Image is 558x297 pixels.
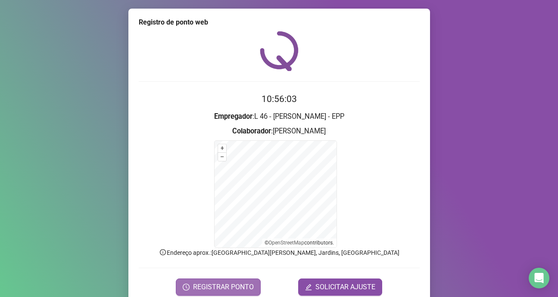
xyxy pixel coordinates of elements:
button: REGISTRAR PONTO [176,278,261,296]
li: © contributors. [265,240,334,246]
button: + [218,144,226,152]
div: Registro de ponto web [139,17,420,28]
a: OpenStreetMap [268,240,304,246]
span: clock-circle [183,284,190,291]
span: SOLICITAR AJUSTE [315,282,375,292]
button: editSOLICITAR AJUSTE [298,278,382,296]
div: Open Intercom Messenger [529,268,549,288]
time: 10:56:03 [262,94,297,104]
button: – [218,153,226,161]
h3: : [PERSON_NAME] [139,126,420,137]
strong: Colaborador [232,127,271,135]
span: REGISTRAR PONTO [193,282,254,292]
img: QRPoint [260,31,299,71]
span: info-circle [159,248,167,256]
h3: : L 46 - [PERSON_NAME] - EPP [139,111,420,122]
p: Endereço aprox. : [GEOGRAPHIC_DATA][PERSON_NAME], Jardins, [GEOGRAPHIC_DATA] [139,248,420,257]
strong: Empregador [214,112,253,121]
span: edit [305,284,312,291]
